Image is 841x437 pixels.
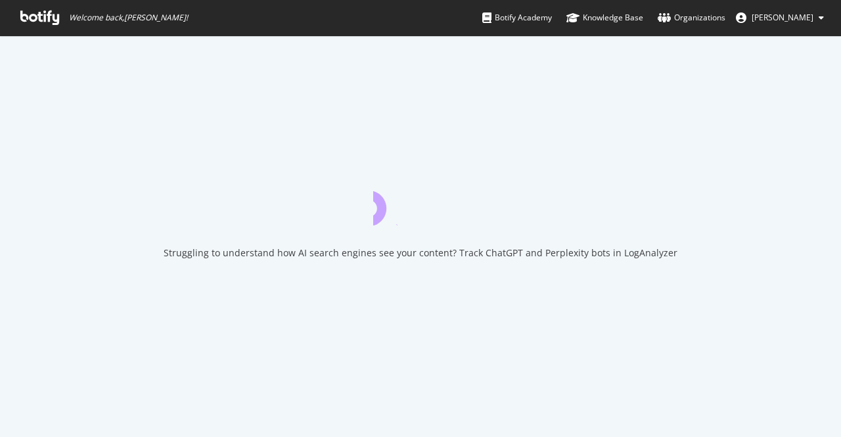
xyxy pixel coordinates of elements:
div: Organizations [658,11,725,24]
div: Knowledge Base [566,11,643,24]
div: Botify Academy [482,11,552,24]
span: Welcome back, [PERSON_NAME] ! [69,12,188,23]
button: [PERSON_NAME] [725,7,834,28]
span: Suvena Suri [752,12,813,23]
